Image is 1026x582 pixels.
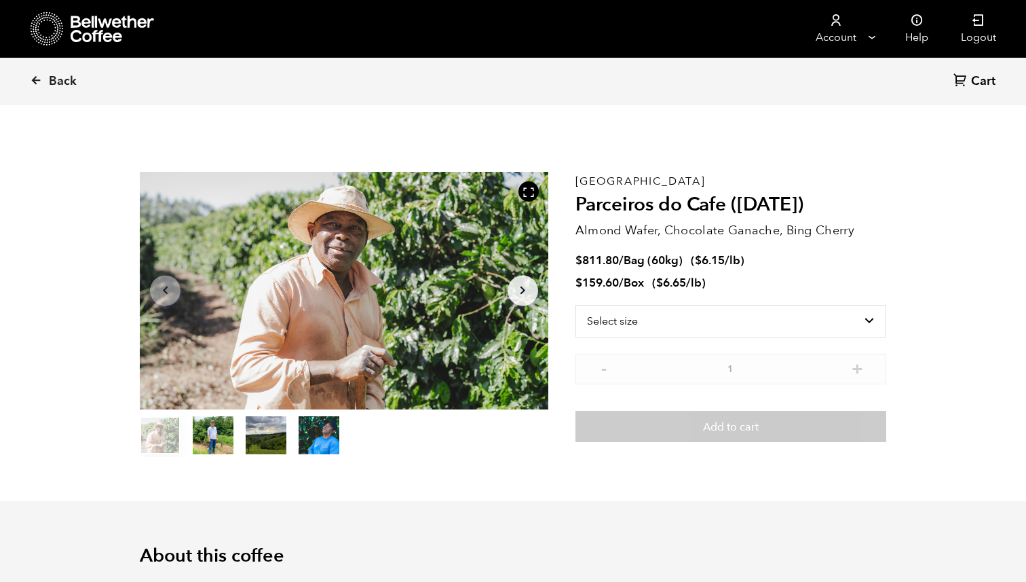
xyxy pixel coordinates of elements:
[725,253,740,268] span: /lb
[691,253,744,268] span: ( )
[695,253,702,268] span: $
[575,275,619,291] bdi: 159.60
[656,275,686,291] bdi: 6.65
[596,361,613,374] button: -
[953,73,999,91] a: Cart
[575,411,886,442] button: Add to cart
[575,253,619,268] bdi: 811.80
[686,275,702,291] span: /lb
[849,361,866,374] button: +
[652,275,706,291] span: ( )
[624,275,644,291] span: Box
[575,194,886,217] h2: Parceiros do Cafe ([DATE])
[140,545,886,567] h2: About this coffee
[624,253,683,268] span: Bag (60kg)
[49,73,77,90] span: Back
[695,253,725,268] bdi: 6.15
[575,221,886,240] p: Almond Wafer, Chocolate Ganache, Bing Cherry
[971,73,995,90] span: Cart
[575,275,582,291] span: $
[619,253,624,268] span: /
[619,275,624,291] span: /
[575,253,582,268] span: $
[656,275,663,291] span: $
